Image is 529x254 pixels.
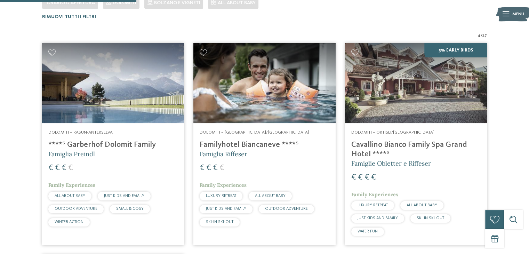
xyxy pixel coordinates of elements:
[116,207,144,211] span: SMALL & COSY
[55,207,97,211] span: OUTDOOR ADVENTURE
[48,130,113,135] span: Dolomiti – Rasun-Anterselva
[351,173,356,182] span: €
[200,140,329,150] h4: Familyhotel Biancaneve ****ˢ
[206,207,246,211] span: JUST KIDS AND FAMILY
[358,216,398,220] span: JUST KIDS AND FAMILY
[345,43,487,245] a: Cercate un hotel per famiglie? Qui troverete solo i migliori! 5% Early Birds Dolomiti – Ortisei/[...
[351,159,431,167] span: Famiglie Obletter e Riffeser
[200,130,309,135] span: Dolomiti – [GEOGRAPHIC_DATA]/[GEOGRAPHIC_DATA]
[113,0,136,5] span: Dolomiti
[364,173,369,182] span: €
[48,182,95,188] span: Family Experiences
[55,220,83,224] span: WINTER ACTION
[213,164,218,172] span: €
[42,43,184,123] img: Cercate un hotel per famiglie? Qui troverete solo i migliori!
[104,194,144,198] span: JUST KIDS AND FAMILY
[371,173,376,182] span: €
[219,164,224,172] span: €
[358,173,363,182] span: €
[55,164,60,172] span: €
[481,32,482,39] span: /
[42,43,184,245] a: Cercate un hotel per famiglie? Qui troverete solo i migliori! Dolomiti – Rasun-Anterselva ****ˢ G...
[55,194,85,198] span: ALL ABOUT BABY
[482,32,487,39] span: 27
[351,191,398,198] span: Family Experiences
[345,43,487,123] img: Family Spa Grand Hotel Cavallino Bianco ****ˢ
[48,140,178,150] h4: ****ˢ Garberhof Dolomit Family
[358,229,378,233] span: WATER FUN
[217,0,255,5] span: ALL ABOUT BABY
[417,216,444,220] span: SKI-IN SKI-OUT
[351,140,481,159] h4: Cavallino Bianco Family Spa Grand Hotel ****ˢ
[47,0,95,5] span: Orario d'apertura
[48,164,53,172] span: €
[265,207,308,211] span: OUTDOOR ADVENTURE
[62,164,66,172] span: €
[206,220,233,224] span: SKI-IN SKI-OUT
[154,0,200,5] span: Bolzano e vigneti
[478,32,481,39] span: 4
[68,164,73,172] span: €
[206,194,236,198] span: LUXURY RETREAT
[48,150,95,158] span: Famiglia Preindl
[255,194,286,198] span: ALL ABOUT BABY
[193,43,335,245] a: Cercate un hotel per famiglie? Qui troverete solo i migliori! Dolomiti – [GEOGRAPHIC_DATA]/[GEOGR...
[42,14,96,19] span: Rimuovi tutti i filtri
[358,203,388,207] span: LUXURY RETREAT
[200,182,247,188] span: Family Experiences
[193,43,335,123] img: Cercate un hotel per famiglie? Qui troverete solo i migliori!
[351,130,434,135] span: Dolomiti – Ortisei/[GEOGRAPHIC_DATA]
[200,150,247,158] span: Famiglia Riffeser
[206,164,211,172] span: €
[200,164,205,172] span: €
[407,203,437,207] span: ALL ABOUT BABY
